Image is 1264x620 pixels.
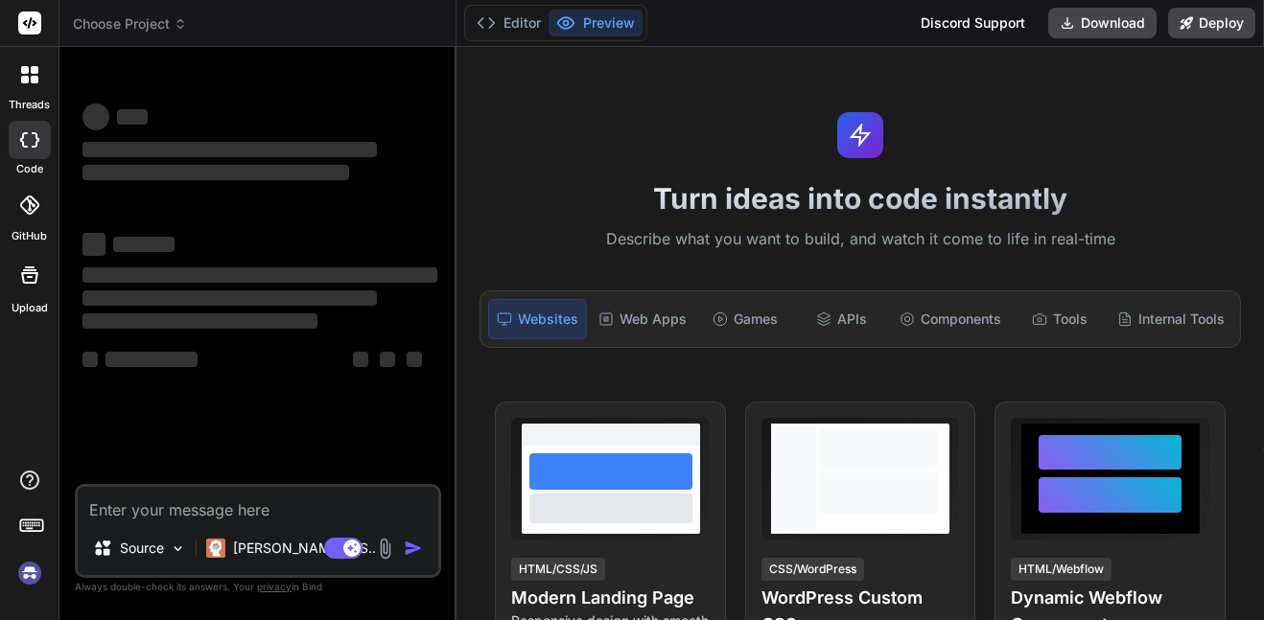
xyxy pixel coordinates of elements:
[82,352,98,367] span: ‌
[257,581,292,592] span: privacy
[407,352,422,367] span: ‌
[909,8,1037,38] div: Discord Support
[117,109,148,125] span: ‌
[82,165,349,180] span: ‌
[82,290,377,306] span: ‌
[105,352,198,367] span: ‌
[353,352,368,367] span: ‌
[1048,8,1157,38] button: Download
[469,10,549,36] button: Editor
[892,299,1009,339] div: Components
[120,539,164,558] p: Source
[13,557,46,589] img: signin
[549,10,643,36] button: Preview
[404,539,423,558] img: icon
[468,181,1252,216] h1: Turn ideas into code instantly
[488,299,587,339] div: Websites
[73,14,187,34] span: Choose Project
[374,538,396,560] img: attachment
[795,299,888,339] div: APIs
[511,558,605,581] div: HTML/CSS/JS
[82,233,105,256] span: ‌
[75,578,441,596] p: Always double-check its answers. Your in Bind
[761,558,864,581] div: CSS/WordPress
[511,585,710,611] h4: Modern Landing Page
[698,299,791,339] div: Games
[1013,299,1106,339] div: Tools
[82,103,109,130] span: ‌
[233,539,376,558] p: [PERSON_NAME] 4 S..
[1168,8,1255,38] button: Deploy
[591,299,694,339] div: Web Apps
[12,228,47,244] label: GitHub
[82,267,437,283] span: ‌
[380,352,395,367] span: ‌
[12,300,48,316] label: Upload
[1011,558,1112,581] div: HTML/Webflow
[1110,299,1232,339] div: Internal Tools
[170,540,186,557] img: Pick Models
[113,237,175,252] span: ‌
[82,313,317,329] span: ‌
[9,97,50,113] label: threads
[82,142,377,157] span: ‌
[206,539,225,558] img: Claude 4 Sonnet
[16,161,43,177] label: code
[468,227,1252,252] p: Describe what you want to build, and watch it come to life in real-time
